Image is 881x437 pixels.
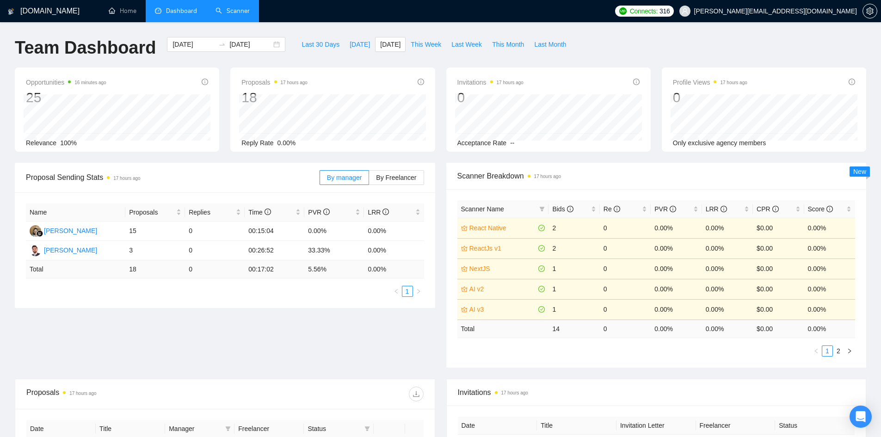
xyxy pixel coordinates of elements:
td: 0.00% [364,241,424,260]
td: $0.00 [753,238,804,259]
div: [PERSON_NAME] [44,226,97,236]
div: 18 [241,89,308,106]
h1: Team Dashboard [15,37,156,59]
span: crown [461,286,468,292]
td: 0 [600,238,651,259]
a: ES[PERSON_NAME] [30,227,97,234]
span: PVR [308,209,330,216]
li: 1 [822,345,833,357]
span: crown [461,225,468,231]
time: 17 hours ago [501,390,528,395]
td: 0.00% [651,279,702,299]
th: Replies [185,203,245,222]
span: Invitations [457,77,524,88]
td: 0.00% [804,259,855,279]
td: 0.00% [804,218,855,238]
input: End date [229,39,271,49]
button: Last Week [446,37,487,52]
a: AI v2 [469,284,537,294]
span: info-circle [202,79,208,85]
a: React Native [469,223,537,233]
span: This Month [492,39,524,49]
th: Status [775,417,855,435]
td: 0 [600,218,651,238]
span: check-circle [538,225,545,231]
span: Acceptance Rate [457,139,507,147]
span: info-circle [826,206,833,212]
th: Proposals [125,203,185,222]
span: right [847,348,852,354]
span: info-circle [323,209,330,215]
td: 0.00% [364,222,424,241]
th: Title [537,417,616,435]
td: 0 [600,320,651,338]
li: Next Page [844,345,855,357]
div: Proposals [26,387,225,401]
span: [DATE] [380,39,400,49]
td: $ 0.00 [753,320,804,338]
button: [DATE] [345,37,375,52]
button: Last Month [529,37,571,52]
a: searchScanner [216,7,250,15]
span: info-circle [418,79,424,85]
button: setting [863,4,877,18]
div: 25 [26,89,106,106]
th: Invitation Letter [616,417,696,435]
button: right [844,345,855,357]
button: This Week [406,37,446,52]
span: info-circle [721,206,727,212]
span: swap-right [218,41,226,48]
span: crown [461,265,468,272]
span: Last 30 Days [302,39,339,49]
span: setting [863,7,877,15]
td: 0.00 % [804,320,855,338]
span: filter [223,422,233,436]
img: gigradar-bm.png [37,230,43,237]
a: 2 [833,346,844,356]
time: 17 hours ago [69,391,96,396]
span: By Freelancer [376,174,416,181]
li: Previous Page [391,286,402,297]
td: 0.00% [702,218,753,238]
td: 1 [548,279,599,299]
a: FM[PERSON_NAME] [30,246,97,253]
td: 0.00% [651,259,702,279]
td: 0.00% [702,238,753,259]
span: right [416,289,421,294]
td: $0.00 [753,279,804,299]
span: Proposals [129,207,174,217]
a: 1 [402,286,413,296]
td: 0.00% [702,279,753,299]
div: 0 [673,89,747,106]
span: Opportunities [26,77,106,88]
td: 00:26:52 [245,241,304,260]
a: ReactJs v1 [469,243,537,253]
span: New [853,168,866,175]
span: filter [539,206,545,212]
td: 0.00% [804,299,855,320]
span: Only exclusive agency members [673,139,766,147]
span: Last Month [534,39,566,49]
span: check-circle [538,265,545,272]
span: LRR [706,205,727,213]
span: Scanner Breakdown [457,170,856,182]
span: download [409,390,423,398]
span: Manager [169,424,222,434]
span: Invitations [458,387,855,398]
span: 316 [659,6,670,16]
td: 33.33% [304,241,364,260]
td: 0.00% [702,259,753,279]
div: Open Intercom Messenger [850,406,872,428]
td: 0 [185,222,245,241]
td: $0.00 [753,218,804,238]
img: upwork-logo.png [619,7,627,15]
td: 0.00 % [702,320,753,338]
li: 2 [833,345,844,357]
li: Previous Page [811,345,822,357]
span: Status [308,424,360,434]
td: 0 [600,299,651,320]
td: 1 [548,259,599,279]
td: Total [26,260,125,278]
span: check-circle [538,245,545,252]
a: setting [863,7,877,15]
